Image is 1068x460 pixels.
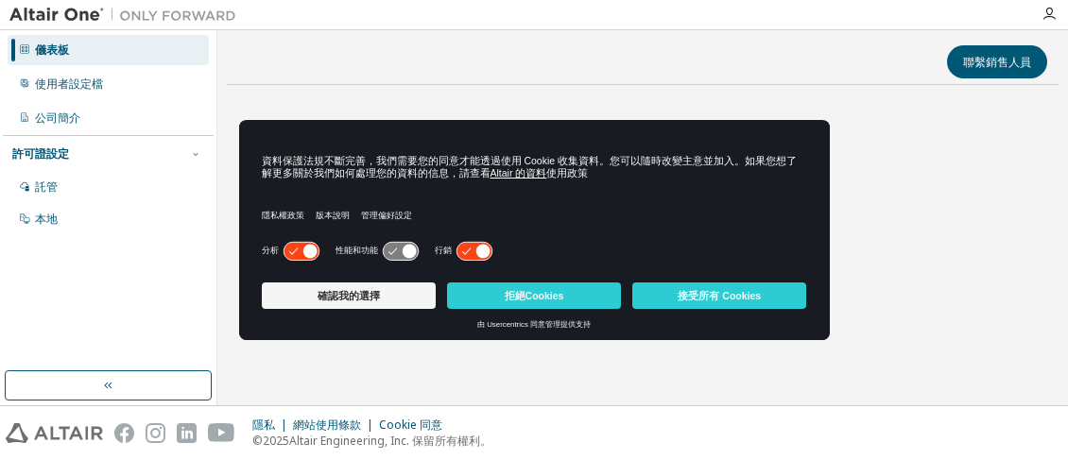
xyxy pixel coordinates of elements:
font: Altair Engineering, Inc. 保留所有權利。 [289,433,491,449]
font: 使用者設定檔 [35,76,103,92]
button: 聯繫銷售人員 [947,45,1047,78]
font: © [252,433,263,449]
font: 託管 [35,179,58,195]
img: altair_logo.svg [6,423,103,443]
font: Cookie 同意 [379,417,442,433]
font: 本地 [35,211,58,227]
img: youtube.svg [208,423,235,443]
img: linkedin.svg [177,423,197,443]
font: 儀表板 [35,42,69,58]
font: 許可證設定 [12,145,69,162]
font: 聯繫銷售人員 [963,54,1031,70]
font: 隱私 [252,417,275,433]
img: instagram.svg [146,423,165,443]
img: 牽牛星一號 [9,6,246,25]
img: facebook.svg [114,423,134,443]
font: 2025 [263,433,289,449]
font: 公司簡介 [35,110,80,126]
font: 網站使用條款 [293,417,361,433]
